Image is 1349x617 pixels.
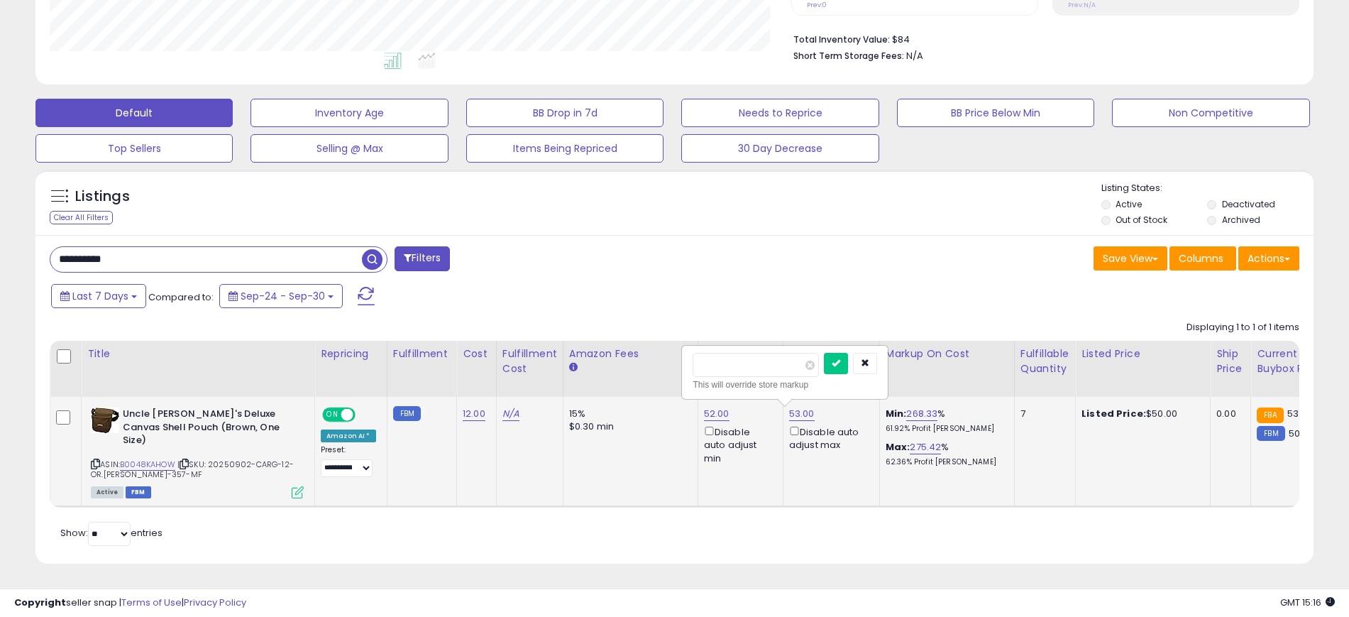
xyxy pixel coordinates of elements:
[14,596,66,609] strong: Copyright
[910,440,941,454] a: 275.42
[466,99,664,127] button: BB Drop in 7d
[120,459,175,471] a: B0048KAHOW
[35,99,233,127] button: Default
[123,408,295,451] b: Uncle [PERSON_NAME]'s Deluxe Canvas Shell Pouch (Brown, One Size)
[60,526,163,540] span: Show: entries
[393,346,451,361] div: Fulfillment
[693,378,877,392] div: This will override store markup
[569,361,578,374] small: Amazon Fees.
[886,440,910,454] b: Max:
[463,407,485,421] a: 12.00
[793,30,1289,47] li: $84
[393,406,421,421] small: FBM
[789,407,815,421] a: 53.00
[1112,99,1309,127] button: Non Competitive
[91,408,119,433] img: 41-4CL0Ld+L._SL40_.jpg
[807,1,827,9] small: Prev: 0
[1116,198,1142,210] label: Active
[321,445,376,477] div: Preset:
[1020,346,1069,376] div: Fulfillable Quantity
[1179,251,1223,266] span: Columns
[886,424,1003,434] p: 61.92% Profit [PERSON_NAME]
[1020,408,1064,420] div: 7
[51,284,146,308] button: Last 7 Days
[704,424,772,465] div: Disable auto adjust min
[1257,346,1330,376] div: Current Buybox Price
[35,134,233,163] button: Top Sellers
[91,459,294,480] span: | SKU: 20250902-CARG-12-OR.[PERSON_NAME]-357-MF
[569,420,687,433] div: $0.30 min
[321,430,376,442] div: Amazon AI *
[1101,182,1314,195] p: Listing States:
[886,346,1008,361] div: Markup on Cost
[1287,407,1313,420] span: 53.99
[87,346,309,361] div: Title
[1081,346,1204,361] div: Listed Price
[1068,1,1096,9] small: Prev: N/A
[906,49,923,62] span: N/A
[906,407,937,421] a: 268.33
[184,596,246,609] a: Privacy Policy
[1081,407,1146,420] b: Listed Price:
[879,341,1014,397] th: The percentage added to the cost of goods (COGS) that forms the calculator for Min & Max prices.
[1116,214,1167,226] label: Out of Stock
[219,284,343,308] button: Sep-24 - Sep-30
[886,407,907,420] b: Min:
[1257,426,1284,441] small: FBM
[126,486,151,498] span: FBM
[502,407,519,421] a: N/A
[569,346,692,361] div: Amazon Fees
[1081,408,1199,420] div: $50.00
[91,408,304,497] div: ASIN:
[569,408,687,420] div: 15%
[1222,214,1260,226] label: Archived
[75,187,130,207] h5: Listings
[395,246,450,271] button: Filters
[1238,246,1299,271] button: Actions
[466,134,664,163] button: Items Being Repriced
[353,409,376,421] span: OFF
[886,408,1003,434] div: %
[1094,246,1167,271] button: Save View
[502,346,557,376] div: Fulfillment Cost
[897,99,1094,127] button: BB Price Below Min
[1257,408,1283,423] small: FBA
[250,99,448,127] button: Inventory Age
[1280,596,1335,609] span: 2025-10-8 15:16 GMT
[886,441,1003,467] div: %
[681,99,879,127] button: Needs to Reprice
[463,346,490,361] div: Cost
[321,346,381,361] div: Repricing
[91,486,123,498] span: All listings currently available for purchase on Amazon
[681,134,879,163] button: 30 Day Decrease
[886,457,1003,467] p: 62.36% Profit [PERSON_NAME]
[1169,246,1236,271] button: Columns
[250,134,448,163] button: Selling @ Max
[789,424,869,452] div: Disable auto adjust max
[1216,346,1245,376] div: Ship Price
[1289,427,1300,440] span: 50
[148,290,214,304] span: Compared to:
[324,409,341,421] span: ON
[793,33,890,45] b: Total Inventory Value:
[1222,198,1275,210] label: Deactivated
[241,289,325,303] span: Sep-24 - Sep-30
[704,407,729,421] a: 52.00
[72,289,128,303] span: Last 7 Days
[14,596,246,610] div: seller snap | |
[793,50,904,62] b: Short Term Storage Fees:
[50,211,113,224] div: Clear All Filters
[1216,408,1240,420] div: 0.00
[1186,321,1299,334] div: Displaying 1 to 1 of 1 items
[121,596,182,609] a: Terms of Use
